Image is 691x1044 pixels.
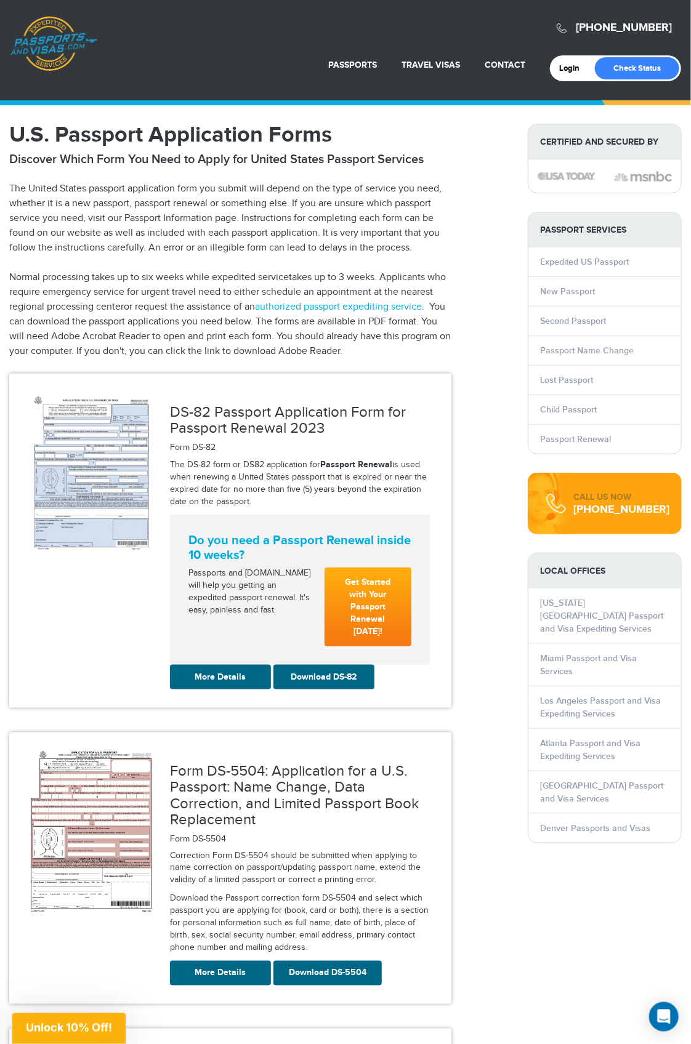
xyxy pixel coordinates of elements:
p: Download the Passport correction form DS-5504 and select which passport you are applying for (boo... [170,893,430,955]
a: Travel Visas [402,60,460,70]
a: DS-82 Passport Application Form for Passport Renewal 2023 [170,404,406,437]
a: New Passport [541,286,596,297]
div: Open Intercom Messenger [649,1002,679,1032]
div: Passports and [DOMAIN_NAME] will help you getting an expedited passport renewal. It's easy, painl... [184,568,320,617]
p: Normal processing takes up to six weeks while expedited servicetakes up to 3 weeks. Applicants wh... [9,270,451,359]
h2: Discover Which Form You Need to Apply for United States Passport Services [9,152,451,167]
a: Lost Passport [541,375,594,385]
img: image description [614,170,672,183]
a: [PHONE_NUMBER] [576,21,672,34]
a: Get Started with Your Passport Renewal [DATE]! [325,568,412,646]
h5: Form DS-5504 [170,835,430,844]
p: The DS-82 form or DS82 application for is used when renewing a United States passport that is exp... [170,459,430,508]
a: Passport Renewal [541,434,612,444]
a: Passport Name Change [541,345,634,356]
a: Child Passport [541,404,597,415]
h5: Form DS-82 [170,443,430,452]
h1: U.S. Passport Application Forms [9,124,451,146]
strong: LOCAL OFFICES [528,553,682,588]
a: Passport Renewal [320,459,392,470]
a: Check Status [595,57,679,79]
a: Miami Passport and Visa Services [541,653,637,677]
a: [GEOGRAPHIC_DATA] Passport and Visa Services [541,781,664,804]
a: Atlanta Passport and Visa Expediting Services [541,738,641,761]
div: Unlock 10% Off! [12,1013,126,1044]
strong: Do you need a Passport Renewal inside 10 weeks? [188,533,411,563]
img: ds82-renew-passport-applicaiton-form.jpg [31,392,152,551]
a: Denver Passports and Visas [541,823,651,833]
a: More Details [170,961,271,986]
a: Passports [328,60,377,70]
a: Contact [485,60,525,70]
strong: PASSPORT SERVICES [528,212,682,247]
a: authorized passport expediting service [255,301,422,313]
p: The United States passport application form you submit will depend on the type of service you nee... [9,182,451,255]
a: Los Angeles Passport and Visa Expediting Services [541,696,661,719]
a: [US_STATE][GEOGRAPHIC_DATA] Passport and Visa Expediting Services [541,598,664,634]
a: More Details [170,665,271,689]
a: Form DS-5504: Application for a U.S. Passport: Name Change, Data Correction, and Limited Passport... [170,763,419,829]
a: Login [559,63,588,73]
p: Correction Form DS-5504 should be submitted when applying to name correction on passport/updating... [170,850,430,887]
strong: Certified and Secured by [528,124,682,159]
a: Second Passport [541,316,607,326]
a: Download DS-5504 [273,961,382,986]
img: image description [538,172,596,180]
div: [PHONE_NUMBER] [573,504,669,516]
a: Download DS-82 [273,665,374,689]
div: CALL US NOW [573,491,669,504]
img: ds5504.png [31,751,152,912]
a: Expedited US Passport [541,257,629,267]
a: Passports & [DOMAIN_NAME] [10,16,97,71]
span: Unlock 10% Off! [26,1021,112,1034]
